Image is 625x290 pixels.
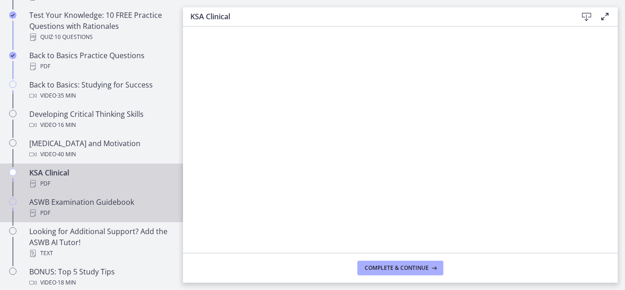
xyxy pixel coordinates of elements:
[56,120,76,131] span: · 16 min
[29,208,172,219] div: PDF
[29,277,172,288] div: Video
[53,32,93,43] span: · 10 Questions
[9,52,16,59] i: Completed
[365,264,429,272] span: Complete & continue
[29,10,172,43] div: Test Your Knowledge: 10 FREE Practice Questions with Rationales
[56,277,76,288] span: · 18 min
[357,261,443,275] button: Complete & continue
[29,149,172,160] div: Video
[29,178,172,189] div: PDF
[29,120,172,131] div: Video
[29,226,172,259] div: Looking for Additional Support? Add the ASWB AI Tutor!
[29,90,172,101] div: Video
[29,61,172,72] div: PDF
[29,79,172,101] div: Back to Basics: Studying for Success
[29,138,172,160] div: [MEDICAL_DATA] and Motivation
[190,11,563,22] h3: KSA Clinical
[29,167,172,189] div: KSA Clinical
[29,109,172,131] div: Developing Critical Thinking Skills
[9,11,16,19] i: Completed
[56,90,76,101] span: · 35 min
[29,50,172,72] div: Back to Basics Practice Questions
[29,197,172,219] div: ASWB Examination Guidebook
[29,248,172,259] div: Text
[56,149,76,160] span: · 40 min
[29,32,172,43] div: Quiz
[29,266,172,288] div: BONUS: Top 5 Study Tips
